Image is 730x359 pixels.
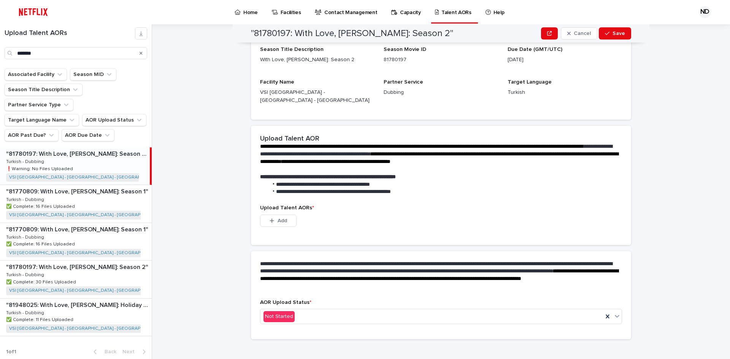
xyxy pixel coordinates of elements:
h2: Upload Talent AOR [260,135,319,143]
p: "81780197: With Love, [PERSON_NAME]: Season 2" [6,262,150,271]
h2: "81780197: With Love, [PERSON_NAME]: Season 2" [251,28,453,39]
span: Back [100,349,116,354]
button: AOR Upload Status [82,114,146,126]
p: Dubbing [384,89,498,96]
span: Facility Name [260,79,294,85]
button: Target Language Name [5,114,79,126]
span: Partner Service [384,79,423,85]
button: Partner Service Type [5,99,73,111]
p: ✅ Complete: 30 Files Uploaded [6,278,78,285]
button: AOR Past Due? [5,129,59,141]
p: "81948025: With Love, Meghan: Holiday Celebration" [6,300,150,309]
a: VSI [GEOGRAPHIC_DATA] - [GEOGRAPHIC_DATA] - [GEOGRAPHIC_DATA] [9,175,163,180]
span: Season Title Description [260,47,324,52]
div: ND [699,6,711,18]
input: Search [5,47,147,59]
button: AOR Due Date [62,129,114,141]
button: Season Title Description [5,84,83,96]
button: Back [87,348,119,355]
p: ✅ Complete: 11 Files Uploaded [6,316,75,323]
span: AOR Upload Status [260,300,311,305]
p: "81770809: With Love, [PERSON_NAME]: Season 1" [6,225,150,233]
span: Target Language [508,79,552,85]
div: Not Started [263,311,295,322]
p: Turkish - Dubbing [6,309,46,316]
button: Add [260,215,297,227]
span: Next [122,349,139,354]
span: Due Date (GMT/UTC) [508,47,562,52]
p: VSI [GEOGRAPHIC_DATA] - [GEOGRAPHIC_DATA] - [GEOGRAPHIC_DATA] [260,89,375,104]
p: ✅ Complete: 16 Files Uploaded [6,202,76,209]
a: VSI [GEOGRAPHIC_DATA] - [GEOGRAPHIC_DATA] - [GEOGRAPHIC_DATA] [9,326,163,331]
button: Associated Facility [5,68,67,81]
span: Season Movie ID [384,47,426,52]
h1: Upload Talent AORs [5,29,135,38]
span: Save [613,31,625,36]
button: Save [599,27,631,40]
p: Turkish - Dubbing [6,196,46,202]
a: VSI [GEOGRAPHIC_DATA] - [GEOGRAPHIC_DATA] - [GEOGRAPHIC_DATA] [9,250,163,256]
p: Turkish [508,89,622,96]
p: With Love, [PERSON_NAME]: Season 2 [260,56,375,64]
p: ❗️Warning: No Files Uploaded [6,165,75,172]
p: Turkish - Dubbing [6,271,46,278]
span: Add [278,218,287,223]
img: ifQbXi3ZQGMSEF7WDB7W [15,5,51,20]
p: Turkish - Dubbing [6,233,46,240]
a: VSI [GEOGRAPHIC_DATA] - [GEOGRAPHIC_DATA] - [GEOGRAPHIC_DATA] [9,212,163,218]
span: Upload Talent AORs [260,205,314,210]
a: VSI [GEOGRAPHIC_DATA] - [GEOGRAPHIC_DATA] - [GEOGRAPHIC_DATA] [9,288,163,293]
p: ✅ Complete: 16 Files Uploaded [6,240,76,247]
button: Season MID [70,68,116,81]
p: "81770809: With Love, [PERSON_NAME]: Season 1" [6,187,150,195]
p: 81780197 [384,56,498,64]
p: [DATE] [508,56,622,64]
button: Cancel [561,27,597,40]
span: Cancel [574,31,591,36]
button: Next [119,348,152,355]
p: Turkish - Dubbing [6,158,46,164]
p: "81780197: With Love, [PERSON_NAME]: Season 2" [6,149,148,158]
